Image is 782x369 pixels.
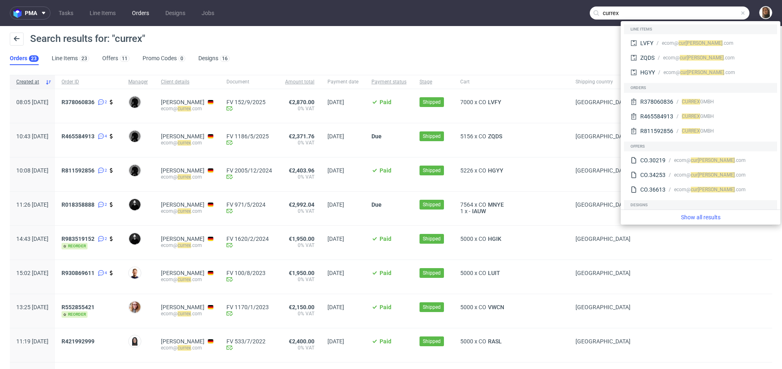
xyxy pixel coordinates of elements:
span: R930869611 [62,270,94,276]
img: Michał Wiszniewski [129,267,141,279]
span: 11:26 [DATE] [16,201,48,208]
span: cur [680,70,687,75]
mark: currex [178,140,191,146]
a: R378060836 [62,99,96,105]
span: cur [691,157,698,163]
a: Promo Codes0 [143,52,185,65]
span: [PERSON_NAME] [698,172,735,178]
span: 2 [105,167,107,174]
a: FV 1186/5/2025 [226,133,272,140]
a: MNYE [486,201,505,208]
a: [PERSON_NAME] [161,99,204,105]
a: ZQDS [486,133,504,140]
span: [GEOGRAPHIC_DATA] [576,338,630,345]
a: LVFY [486,99,503,105]
div: Orders [624,83,777,93]
span: RASL [486,338,503,345]
span: 1 [460,208,463,214]
span: Shipping country [576,79,630,85]
span: LUIT [486,270,502,276]
span: 10:08 [DATE] [16,167,48,174]
div: ecom@ .com [161,140,213,146]
span: R983519152 [62,236,94,242]
span: [GEOGRAPHIC_DATA] [576,167,630,174]
a: [PERSON_NAME] [161,338,204,345]
span: CURREX [682,114,700,119]
span: R378060836 [62,99,94,105]
div: CO.34253 [640,171,666,179]
mark: currex [178,208,191,214]
span: 7000 [460,99,473,105]
span: 13:25 [DATE] [16,304,48,310]
a: R811592856 [62,167,96,174]
span: 0% VAT [285,140,314,146]
a: [PERSON_NAME] [161,167,204,174]
div: CO.30219 [640,156,666,164]
a: Tasks [54,7,78,20]
mark: currex [178,106,191,111]
span: CO [479,167,486,174]
span: Paid [380,99,391,105]
span: 5000 [460,270,473,276]
div: x [460,208,562,214]
span: €2,371.76 [289,133,314,140]
span: Shipped [423,338,441,345]
span: 0% VAT [285,345,314,351]
span: 2 [105,99,107,105]
a: R018358888 [62,201,96,208]
a: HGYY [486,167,505,174]
img: firangiz.hasanzade@packhelp.com [129,336,141,347]
span: Paid [380,338,391,345]
span: Document [226,79,272,85]
span: Manager [128,79,148,85]
span: [GEOGRAPHIC_DATA] [576,304,630,310]
div: ecom@ [662,39,685,47]
div: ecom@ .com [161,310,213,317]
span: [PERSON_NAME] [687,70,724,75]
a: 4 [96,270,107,276]
span: CURREX [682,99,700,105]
mark: currex [178,277,191,282]
span: IAUW [470,208,488,214]
span: cur [680,55,687,61]
mark: currex [178,174,191,180]
span: €2,150.00 [289,304,314,310]
button: pma [10,7,51,20]
span: [DATE] [327,270,344,276]
span: 4 [105,133,107,140]
span: 5156 [460,133,473,140]
span: Client details [161,79,213,85]
img: Marta Bazan [129,301,141,313]
div: ecom@ .com [161,345,213,351]
div: ecom@ [674,186,698,193]
span: R421992999 [62,338,94,345]
span: 5000 [460,236,473,242]
span: [DATE] [327,99,344,105]
span: [GEOGRAPHIC_DATA] [576,201,630,208]
span: Shipped [423,269,441,277]
a: Jobs [197,7,219,20]
span: [PERSON_NAME] [685,40,723,46]
div: Designs [624,200,777,210]
span: 5000 [460,338,473,345]
span: Created at [16,79,42,85]
span: reorder [62,243,88,249]
span: 0% VAT [285,276,314,283]
div: 11 [122,56,127,61]
span: Payment status [371,79,406,85]
a: R983519152 [62,236,96,242]
div: x [460,338,562,345]
div: R465584913 [640,112,673,120]
a: HGIK [486,236,503,242]
span: [DATE] [327,236,344,242]
span: Stage [420,79,447,85]
div: GMBH [682,98,714,105]
span: CURREX [682,128,700,134]
span: 5226 [460,167,473,174]
a: 2 [96,99,107,105]
span: Cart [460,79,562,85]
span: €2,870.00 [289,99,314,105]
div: Offers [624,142,777,151]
